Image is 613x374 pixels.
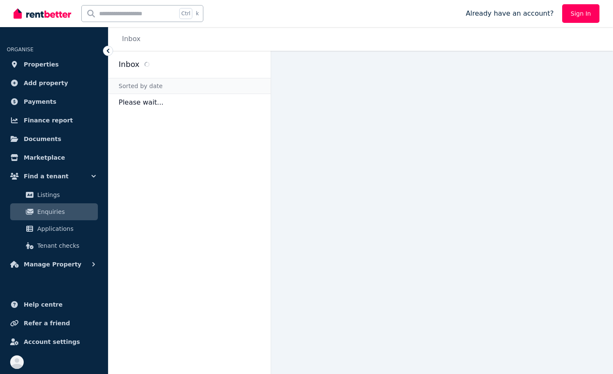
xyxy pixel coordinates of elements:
a: Documents [7,130,101,147]
span: ORGANISE [7,47,33,53]
h2: Inbox [119,58,139,70]
span: Refer a friend [24,318,70,328]
span: Applications [37,224,94,234]
span: Already have an account? [466,8,554,19]
a: Payments [7,93,101,110]
a: Marketplace [7,149,101,166]
a: Help centre [7,296,101,313]
span: Manage Property [24,259,81,269]
span: Help centre [24,299,63,310]
button: Find a tenant [7,168,101,185]
a: Properties [7,56,101,73]
span: Tenant checks [37,241,94,251]
span: Enquiries [37,207,94,217]
a: Finance report [7,112,101,129]
p: Please wait... [108,94,271,111]
a: Refer a friend [7,315,101,332]
span: Account settings [24,337,80,347]
span: Properties [24,59,59,69]
a: Sign In [562,4,599,23]
a: Inbox [122,35,141,43]
a: Enquiries [10,203,98,220]
span: Find a tenant [24,171,69,181]
span: Ctrl [179,8,192,19]
button: Manage Property [7,256,101,273]
span: Marketplace [24,152,65,163]
span: Finance report [24,115,73,125]
a: Listings [10,186,98,203]
span: Payments [24,97,56,107]
a: Account settings [7,333,101,350]
span: k [196,10,199,17]
a: Tenant checks [10,237,98,254]
span: Documents [24,134,61,144]
a: Add property [7,75,101,91]
img: RentBetter [14,7,71,20]
div: Sorted by date [108,78,271,94]
nav: Breadcrumb [108,27,151,51]
span: Add property [24,78,68,88]
a: Applications [10,220,98,237]
span: Listings [37,190,94,200]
